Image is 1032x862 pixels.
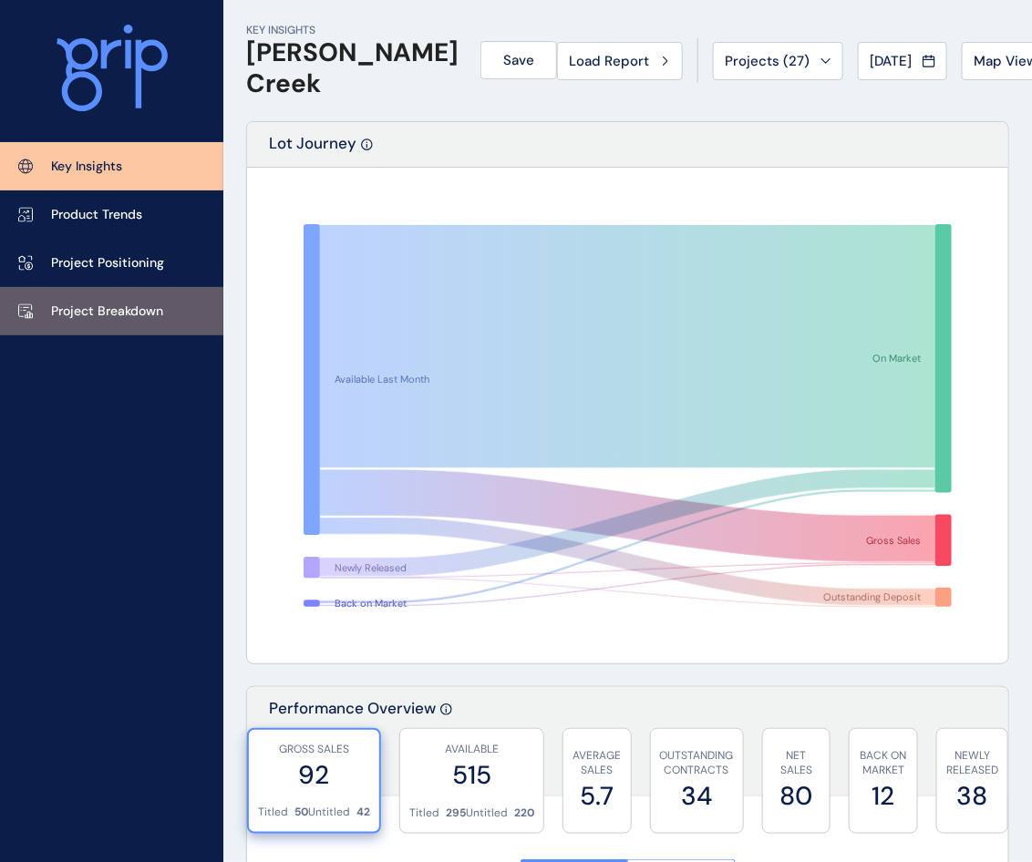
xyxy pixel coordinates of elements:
[51,206,142,224] p: Product Trends
[246,23,459,38] p: KEY INSIGHTS
[51,158,122,176] p: Key Insights
[466,806,508,821] p: Untitled
[409,757,534,793] label: 515
[409,742,534,757] p: AVAILABLE
[446,806,466,821] p: 295
[308,805,350,820] p: Untitled
[713,42,843,80] button: Projects (27)
[480,41,557,79] button: Save
[514,806,534,821] p: 220
[409,806,439,821] p: Titled
[660,778,734,814] label: 34
[725,52,810,70] span: Projects ( 27 )
[51,303,163,321] p: Project Breakdown
[772,748,821,779] p: NET SALES
[573,778,622,814] label: 5.7
[557,42,683,80] button: Load Report
[294,805,308,820] p: 50
[503,51,534,69] span: Save
[258,742,370,757] p: GROSS SALES
[356,805,370,820] p: 42
[870,52,912,70] span: [DATE]
[246,37,459,98] h1: [PERSON_NAME] Creek
[51,254,164,272] p: Project Positioning
[859,748,908,779] p: BACK ON MARKET
[946,778,998,814] label: 38
[258,805,288,820] p: Titled
[269,698,436,795] p: Performance Overview
[573,748,622,779] p: AVERAGE SALES
[859,778,908,814] label: 12
[858,42,947,80] button: [DATE]
[269,133,356,167] p: Lot Journey
[569,52,649,70] span: Load Report
[660,748,734,779] p: OUTSTANDING CONTRACTS
[946,748,998,779] p: NEWLY RELEASED
[258,757,370,793] label: 92
[772,778,821,814] label: 80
